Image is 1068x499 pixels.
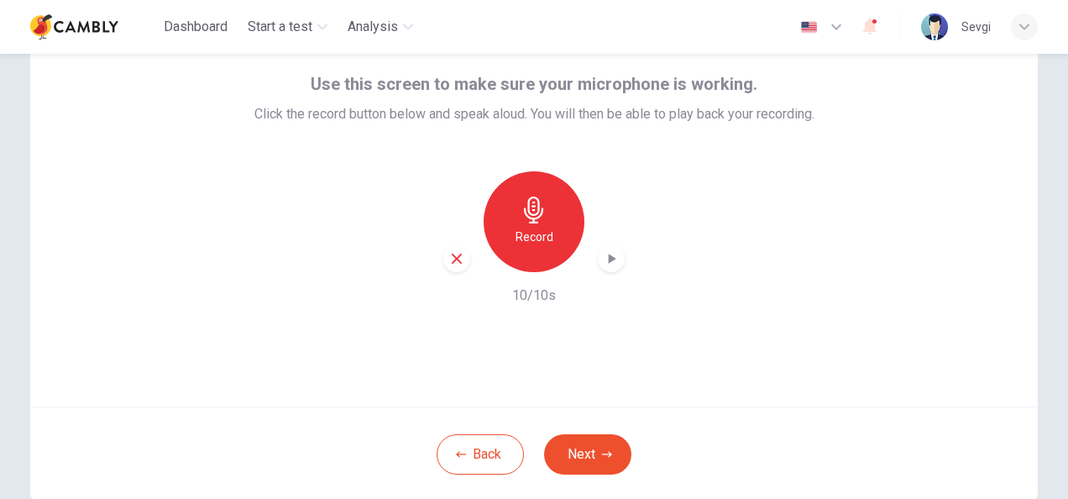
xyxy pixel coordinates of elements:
[254,104,814,124] span: Click the record button below and speak aloud. You will then be able to play back your recording.
[516,227,553,247] h6: Record
[30,10,118,44] img: Cambly logo
[164,17,228,37] span: Dashboard
[544,434,631,475] button: Next
[341,12,420,42] button: Analysis
[798,21,819,34] img: en
[241,12,334,42] button: Start a test
[157,12,234,42] button: Dashboard
[512,286,556,306] h6: 10/10s
[248,17,312,37] span: Start a test
[437,434,524,475] button: Back
[311,71,757,97] span: Use this screen to make sure your microphone is working.
[348,17,398,37] span: Analysis
[961,17,991,37] div: Sevgi
[921,13,948,40] img: Profile picture
[484,171,584,272] button: Record
[30,10,157,44] a: Cambly logo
